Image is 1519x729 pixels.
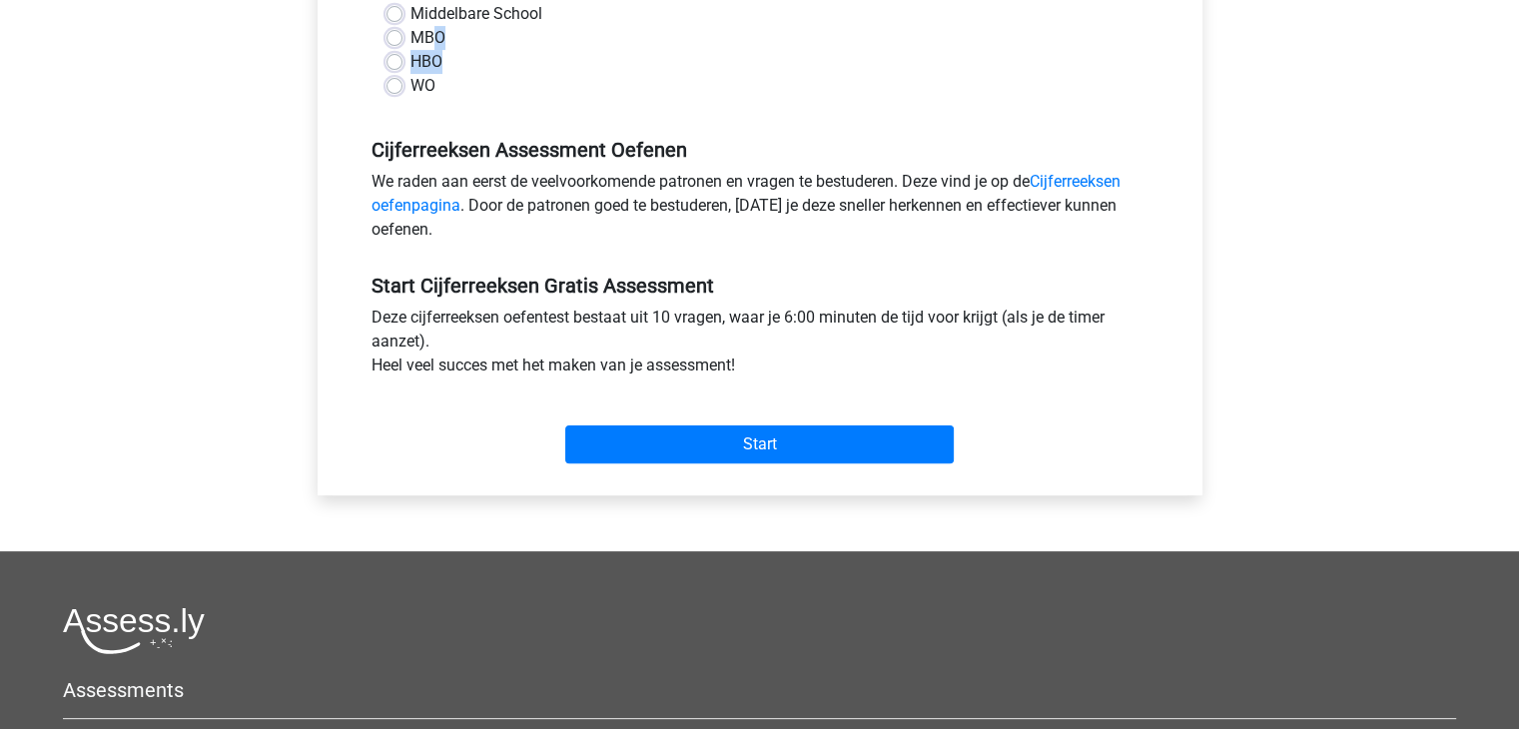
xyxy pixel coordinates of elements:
[63,607,205,654] img: Assessly logo
[357,306,1163,385] div: Deze cijferreeksen oefentest bestaat uit 10 vragen, waar je 6:00 minuten de tijd voor krijgt (als...
[357,170,1163,250] div: We raden aan eerst de veelvoorkomende patronen en vragen te bestuderen. Deze vind je op de . Door...
[565,425,954,463] input: Start
[410,74,435,98] label: WO
[410,50,442,74] label: HBO
[410,26,445,50] label: MBO
[410,2,542,26] label: Middelbare School
[63,678,1456,702] h5: Assessments
[372,138,1148,162] h5: Cijferreeksen Assessment Oefenen
[372,274,1148,298] h5: Start Cijferreeksen Gratis Assessment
